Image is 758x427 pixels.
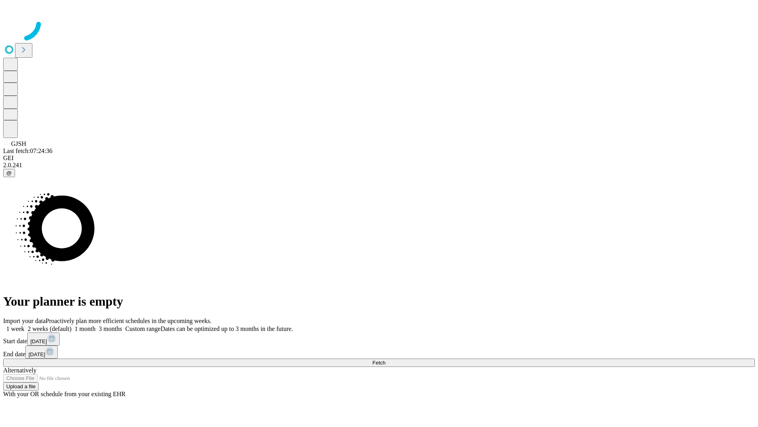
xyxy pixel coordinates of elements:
[3,147,53,154] span: Last fetch: 07:24:36
[30,338,47,344] span: [DATE]
[28,351,45,357] span: [DATE]
[161,325,293,332] span: Dates can be optimized up to 3 months in the future.
[3,367,36,374] span: Alternatively
[6,170,12,176] span: @
[3,359,755,367] button: Fetch
[3,162,755,169] div: 2.0.241
[27,333,60,346] button: [DATE]
[3,333,755,346] div: Start date
[3,169,15,177] button: @
[11,140,26,147] span: GJSH
[3,346,755,359] div: End date
[75,325,96,332] span: 1 month
[3,317,46,324] span: Import your data
[3,382,39,391] button: Upload a file
[25,346,58,359] button: [DATE]
[99,325,122,332] span: 3 months
[6,325,24,332] span: 1 week
[3,294,755,309] h1: Your planner is empty
[125,325,160,332] span: Custom range
[28,325,71,332] span: 2 weeks (default)
[46,317,212,324] span: Proactively plan more efficient schedules in the upcoming weeks.
[372,360,385,366] span: Fetch
[3,391,126,397] span: With your OR schedule from your existing EHR
[3,155,755,162] div: GEI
